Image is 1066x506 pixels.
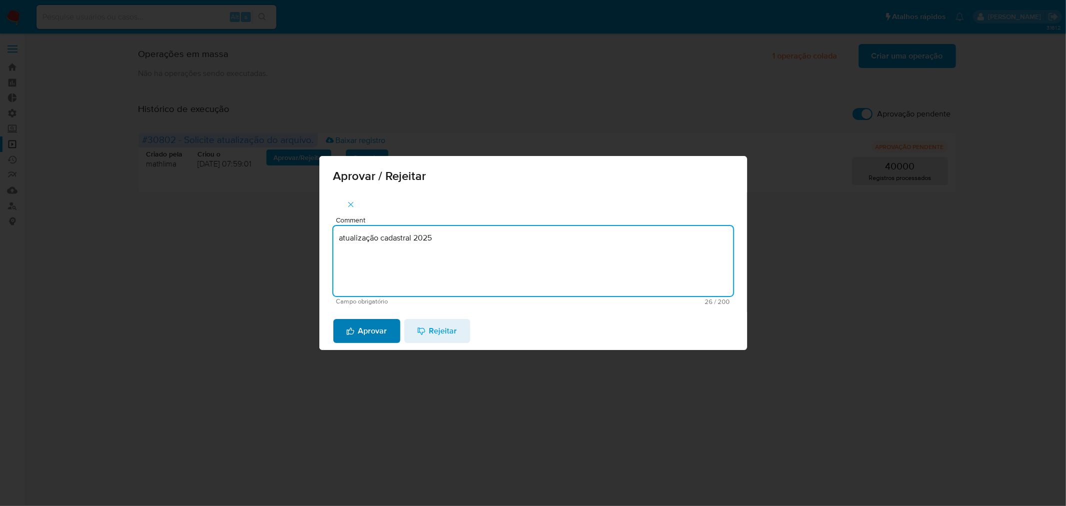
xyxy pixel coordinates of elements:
span: Campo obrigatório [336,298,533,305]
span: Máximo 200 caracteres [533,298,730,305]
button: Aprovar [333,319,400,343]
button: Rejeitar [404,319,470,343]
span: Rejeitar [417,320,457,342]
span: Aprovar / Rejeitar [333,170,733,182]
span: Comment [336,216,736,224]
textarea: atualização cadastral 2025 [333,226,733,296]
span: Aprovar [346,320,387,342]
